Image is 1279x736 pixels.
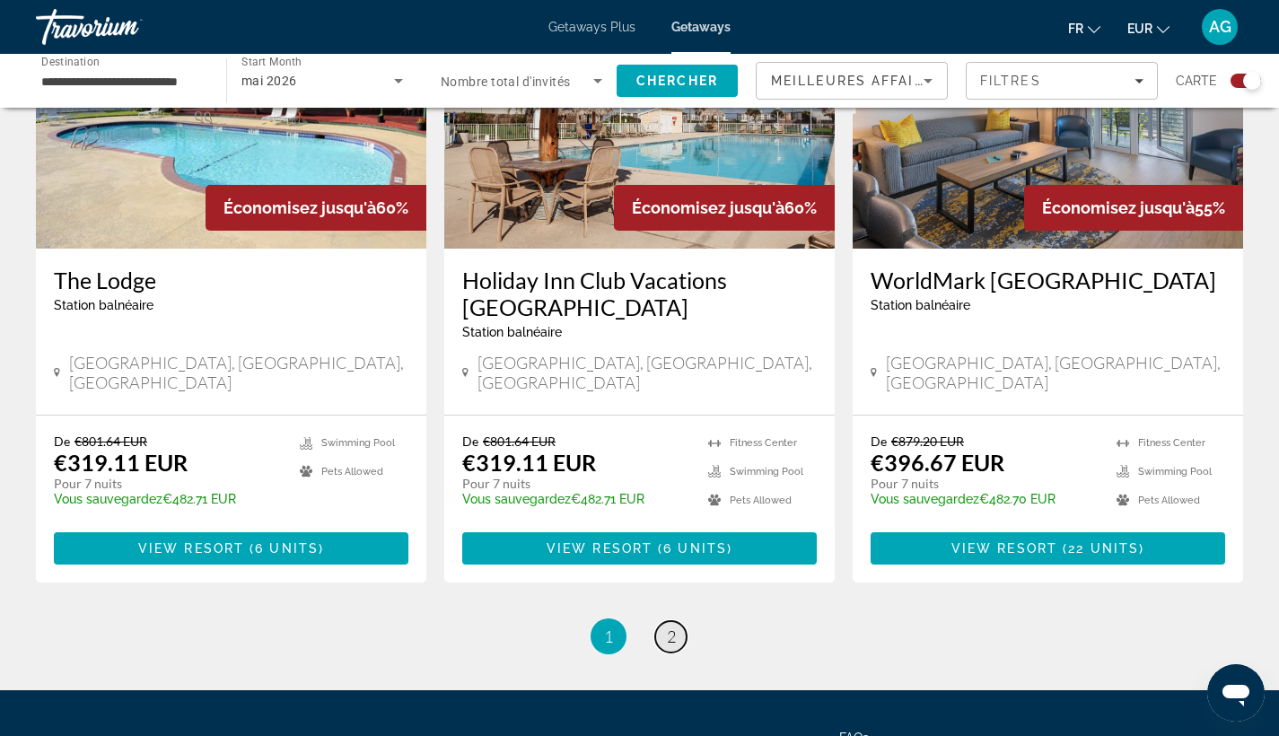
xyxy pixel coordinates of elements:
[255,541,319,556] span: 6 units
[54,449,188,476] p: €319.11 EUR
[41,55,100,67] span: Destination
[886,353,1225,392] span: [GEOGRAPHIC_DATA], [GEOGRAPHIC_DATA], [GEOGRAPHIC_DATA]
[871,532,1225,565] button: View Resort(22 units)
[462,434,478,449] span: De
[771,74,943,88] span: Meilleures affaires
[871,298,970,312] span: Station balnéaire
[1209,18,1231,36] span: AG
[206,185,426,231] div: 60%
[1127,22,1152,36] span: EUR
[69,353,408,392] span: [GEOGRAPHIC_DATA], [GEOGRAPHIC_DATA], [GEOGRAPHIC_DATA]
[223,198,376,217] span: Économisez jusqu'à
[462,325,562,339] span: Station balnéaire
[462,532,817,565] button: View Resort(6 units)
[462,492,690,506] p: €482.71 EUR
[462,449,596,476] p: €319.11 EUR
[667,626,676,646] span: 2
[771,70,933,92] mat-select: Sort by
[1127,15,1169,41] button: Change currency
[1138,466,1212,478] span: Swimming Pool
[1196,8,1243,46] button: User Menu
[138,541,244,556] span: View Resort
[54,492,282,506] p: €482.71 EUR
[54,267,408,294] a: The Lodge
[871,492,1099,506] p: €482.70 EUR
[548,20,635,34] a: Getaways Plus
[1057,541,1144,556] span: ( )
[871,476,1099,492] p: Pour 7 nuits
[54,476,282,492] p: Pour 7 nuits
[730,495,792,506] span: Pets Allowed
[1024,185,1243,231] div: 55%
[462,476,690,492] p: Pour 7 nuits
[1138,495,1200,506] span: Pets Allowed
[891,434,964,449] span: €879.20 EUR
[951,541,1057,556] span: View Resort
[1068,22,1083,36] span: fr
[966,62,1158,100] button: Filters
[1068,541,1139,556] span: 22 units
[871,434,887,449] span: De
[241,74,297,88] span: mai 2026
[632,198,784,217] span: Économisez jusqu'à
[604,626,613,646] span: 1
[871,267,1225,294] a: WorldMark [GEOGRAPHIC_DATA]
[54,492,162,506] span: Vous sauvegardez
[54,434,70,449] span: De
[617,65,738,97] button: Search
[671,20,731,34] a: Getaways
[321,466,383,478] span: Pets Allowed
[730,466,803,478] span: Swimming Pool
[483,434,556,449] span: €801.64 EUR
[36,4,215,50] a: Travorium
[36,618,1243,654] nav: Pagination
[663,541,727,556] span: 6 units
[980,74,1041,88] span: Filtres
[1207,664,1265,722] iframe: Bouton de lancement de la fenêtre de messagerie
[1042,198,1195,217] span: Économisez jusqu'à
[441,74,571,89] span: Nombre total d'invités
[477,353,817,392] span: [GEOGRAPHIC_DATA], [GEOGRAPHIC_DATA], [GEOGRAPHIC_DATA]
[41,71,203,92] input: Select destination
[636,74,718,88] span: Chercher
[871,449,1004,476] p: €396.67 EUR
[74,434,147,449] span: €801.64 EUR
[730,437,797,449] span: Fitness Center
[1176,68,1217,93] span: Carte
[321,437,395,449] span: Swimming Pool
[653,541,732,556] span: ( )
[1068,15,1100,41] button: Change language
[614,185,835,231] div: 60%
[547,541,653,556] span: View Resort
[244,541,324,556] span: ( )
[1138,437,1205,449] span: Fitness Center
[54,532,408,565] button: View Resort(6 units)
[871,492,979,506] span: Vous sauvegardez
[54,298,153,312] span: Station balnéaire
[241,56,302,68] span: Start Month
[462,267,817,320] a: Holiday Inn Club Vacations [GEOGRAPHIC_DATA]
[462,492,571,506] span: Vous sauvegardez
